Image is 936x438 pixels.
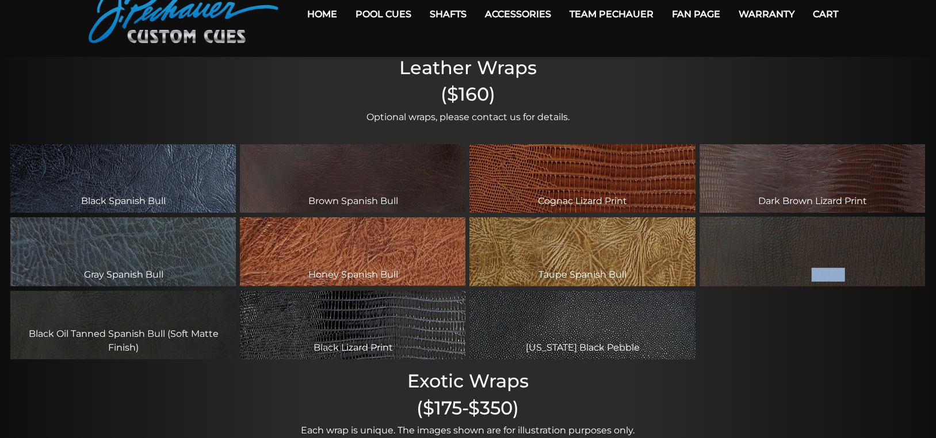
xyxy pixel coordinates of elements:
div: Cognac Lizard Print [470,144,695,213]
div: Black Lizard Print [240,291,465,360]
div: Black Spanish Bull [11,144,236,213]
div: Brown Spanish Bull [240,144,465,213]
div: Gray Spanish Bull [11,217,236,286]
div: [US_STATE] Black Pebble [470,291,695,360]
div: Dark Brown Lizard Print [700,144,925,213]
div: Wild Scotch Dark Brown [700,217,925,286]
div: Taupe Spanish Bull [470,217,695,286]
div: Honey Spanish Bull [240,217,465,286]
div: Black Oil Tanned Spanish Bull (Soft Matte Finish) [11,291,236,360]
